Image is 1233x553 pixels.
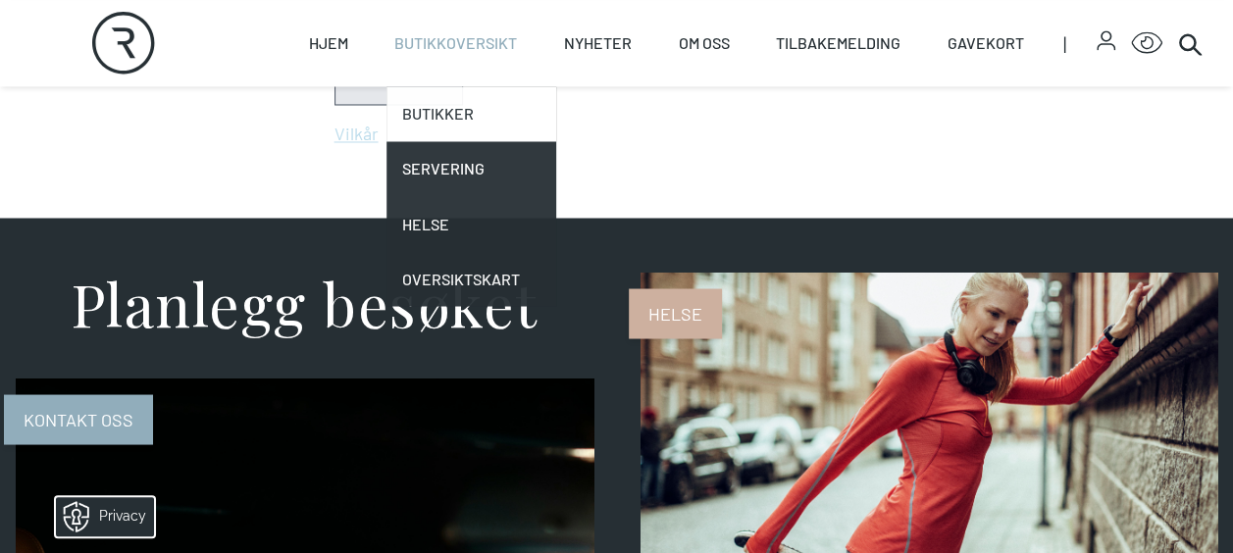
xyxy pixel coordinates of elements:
a: Oversiktskart [386,251,556,306]
span: Helse [629,288,722,338]
a: Butikker [386,86,556,141]
iframe: Manage Preferences [20,490,180,543]
span: Kontakt oss [4,394,153,444]
a: Servering [386,141,556,196]
a: Helse [386,196,556,251]
button: Open Accessibility Menu [1131,27,1162,59]
h2: Planlegg besøket [71,273,539,331]
button: Vilkår [334,121,379,147]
